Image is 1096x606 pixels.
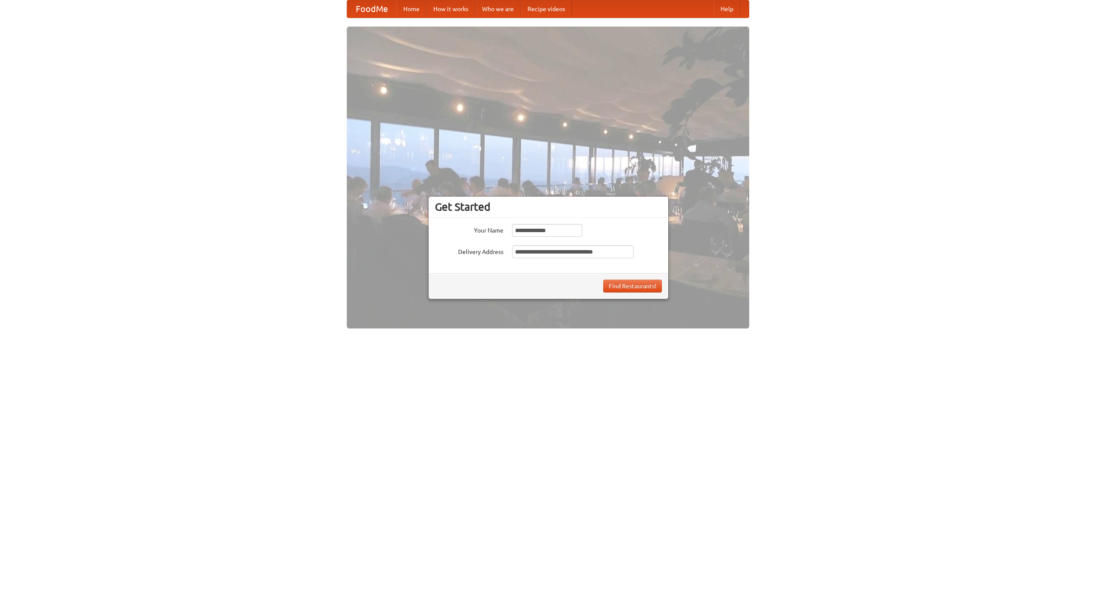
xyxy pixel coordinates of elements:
label: Your Name [435,224,503,235]
a: Help [714,0,740,18]
a: FoodMe [347,0,396,18]
a: Recipe videos [521,0,572,18]
label: Delivery Address [435,245,503,256]
a: Who we are [475,0,521,18]
a: How it works [426,0,475,18]
h3: Get Started [435,200,662,213]
a: Home [396,0,426,18]
button: Find Restaurants! [603,280,662,293]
